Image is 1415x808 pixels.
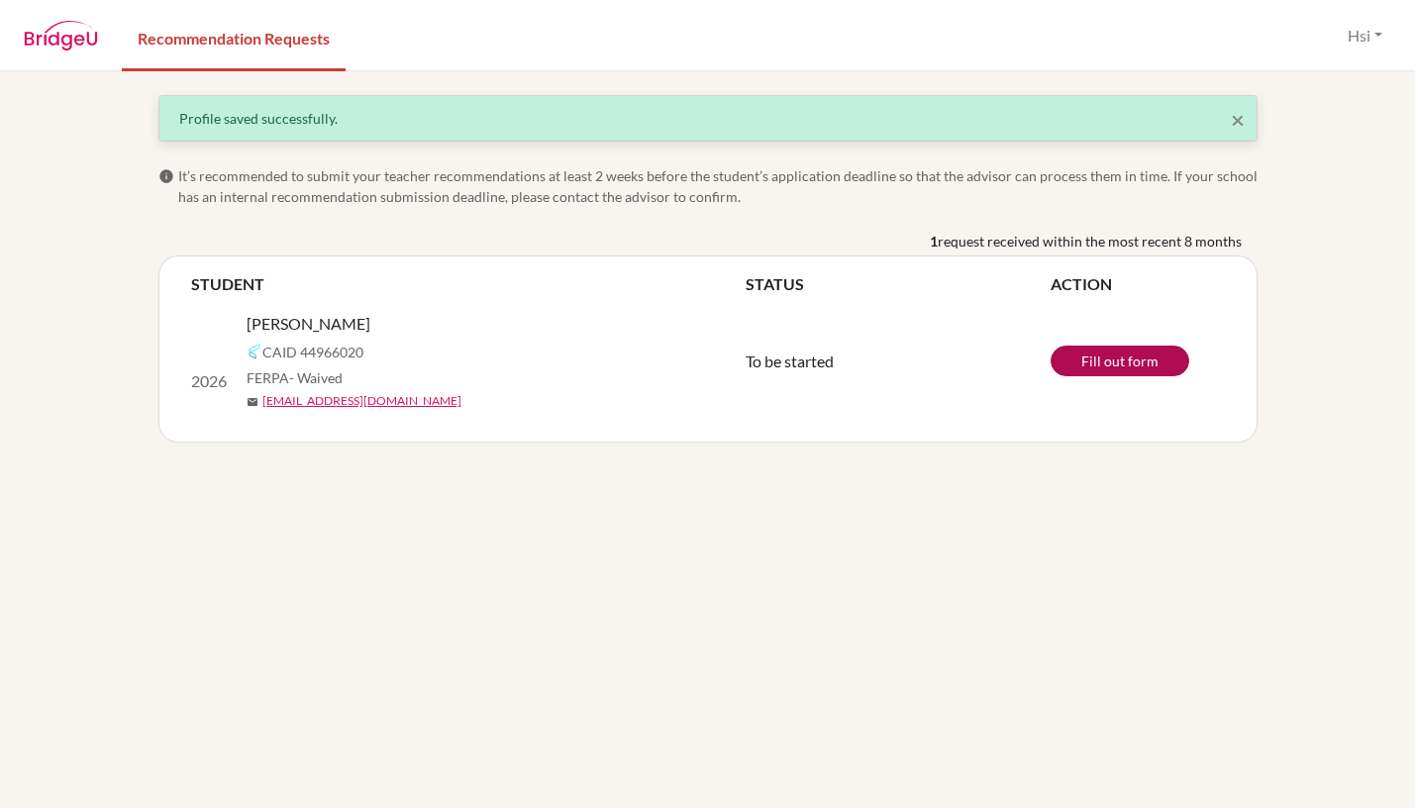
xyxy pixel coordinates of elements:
[930,231,938,252] b: 1
[191,272,746,296] th: STUDENT
[191,369,231,393] p: 2026
[746,272,1051,296] th: STATUS
[1051,346,1189,376] a: Fill out form
[1051,272,1225,296] th: ACTION
[262,342,363,362] span: CAID 44966020
[24,21,98,50] img: BridgeU logo
[289,369,343,386] span: - Waived
[247,367,343,388] span: FERPA
[1231,105,1245,134] span: ×
[247,312,370,336] span: [PERSON_NAME]
[247,396,258,408] span: mail
[746,352,834,370] span: To be started
[247,344,262,359] img: Common App logo
[191,330,231,369] img: Wen, Joanne
[938,231,1242,252] span: request received within the most recent 8 months
[158,168,174,184] span: info
[122,3,346,71] a: Recommendation Requests
[1339,17,1391,54] button: Hsi
[262,392,461,410] a: [EMAIL_ADDRESS][DOMAIN_NAME]
[1231,108,1245,132] button: Close
[179,108,1237,129] div: Profile saved successfully.
[178,165,1258,207] span: It’s recommended to submit your teacher recommendations at least 2 weeks before the student’s app...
